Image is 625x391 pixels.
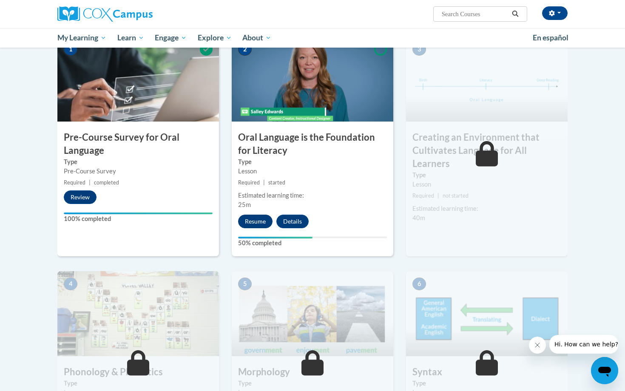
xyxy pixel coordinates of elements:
h3: Syntax [406,365,568,379]
span: started [268,179,285,186]
label: Type [238,157,387,167]
label: Type [412,170,561,180]
span: completed [94,179,119,186]
span: Learn [117,33,144,43]
div: Your progress [238,237,312,238]
span: 6 [412,278,426,290]
span: | [89,179,91,186]
a: En español [527,29,574,47]
label: 100% completed [64,214,213,224]
iframe: Button to launch messaging window [591,357,618,384]
span: 40m [412,214,425,221]
a: My Learning [52,28,112,48]
h3: Oral Language is the Foundation for Literacy [232,131,393,157]
a: Explore [192,28,237,48]
div: Estimated learning time: [238,191,387,200]
span: 3 [412,43,426,56]
img: Course Image [57,271,219,356]
span: 1 [64,43,77,56]
label: Type [238,379,387,388]
div: Estimated learning time: [412,204,561,213]
span: Required [238,179,260,186]
span: 4 [64,278,77,290]
label: 50% completed [238,238,387,248]
span: | [263,179,265,186]
span: Required [64,179,85,186]
span: Explore [198,33,232,43]
span: Required [412,193,434,199]
span: 25m [238,201,251,208]
button: Resume [238,215,273,228]
img: Course Image [406,271,568,356]
label: Type [64,379,213,388]
label: Type [412,379,561,388]
a: Learn [112,28,150,48]
iframe: Close message [529,337,546,354]
a: Cox Campus [57,6,219,22]
button: Details [276,215,309,228]
h3: Phonology & Phonetics [57,365,219,379]
h3: Creating an Environment that Cultivates Language for All Learners [406,131,568,170]
input: Search Courses [441,9,509,19]
div: Your progress [64,212,213,214]
span: | [437,193,439,199]
span: My Learning [57,33,106,43]
iframe: Message from company [549,335,618,354]
a: About [237,28,277,48]
span: 2 [238,43,252,56]
img: Course Image [57,37,219,122]
button: Account Settings [542,6,568,20]
label: Type [64,157,213,167]
img: Cox Campus [57,6,153,22]
img: Course Image [232,37,393,122]
div: Pre-Course Survey [64,167,213,176]
div: Main menu [45,28,580,48]
a: Engage [149,28,192,48]
div: Lesson [412,180,561,189]
span: Engage [155,33,187,43]
div: Lesson [238,167,387,176]
button: Search [509,9,522,19]
span: About [242,33,271,43]
img: Course Image [232,271,393,356]
span: En español [533,33,568,42]
img: Course Image [406,37,568,122]
span: not started [443,193,469,199]
button: Review [64,190,97,204]
h3: Pre-Course Survey for Oral Language [57,131,219,157]
span: 5 [238,278,252,290]
h3: Morphology [232,365,393,379]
